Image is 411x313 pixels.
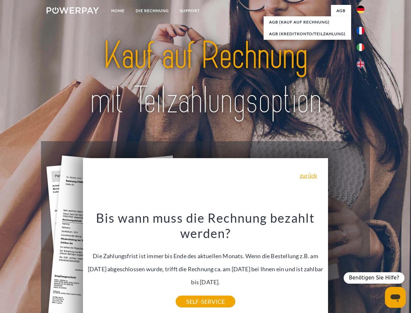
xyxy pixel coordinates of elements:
[357,43,364,51] img: it
[47,7,99,14] img: logo-powerpay-white.svg
[130,5,174,17] a: DIE RECHNUNG
[87,210,324,302] div: Die Zahlungsfrist ist immer bis Ende des aktuellen Monats. Wenn die Bestellung z.B. am [DATE] abg...
[344,272,404,284] div: Benötigen Sie Hilfe?
[176,296,235,307] a: SELF-SERVICE
[62,31,349,125] img: title-powerpay_de.svg
[385,287,406,308] iframe: Schaltfläche zum Öffnen des Messaging-Fensters; Konversation läuft
[357,6,364,13] img: de
[264,28,351,40] a: AGB (Kreditkonto/Teilzahlung)
[357,60,364,68] img: en
[300,172,317,178] a: zurück
[264,16,351,28] a: AGB (Kauf auf Rechnung)
[106,5,130,17] a: Home
[87,210,324,241] h3: Bis wann muss die Rechnung bezahlt werden?
[174,5,205,17] a: SUPPORT
[331,5,351,17] a: agb
[357,27,364,35] img: fr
